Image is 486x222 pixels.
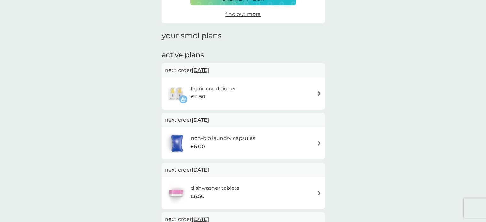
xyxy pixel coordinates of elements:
h1: your smol plans [162,31,325,41]
a: find out more [225,10,261,19]
h6: fabric conditioner [191,85,236,93]
h6: dishwasher tablets [191,184,239,192]
span: [DATE] [192,114,209,126]
h2: active plans [162,50,325,60]
img: arrow right [317,191,321,195]
img: dishwasher tablets [165,182,187,204]
span: [DATE] [192,164,209,176]
span: £6.50 [191,192,204,201]
span: £11.50 [191,93,205,101]
img: arrow right [317,141,321,146]
p: next order [165,116,321,124]
span: find out more [225,11,261,17]
img: arrow right [317,91,321,96]
p: next order [165,66,321,74]
span: £6.00 [191,142,205,151]
p: next order [165,166,321,174]
img: fabric conditioner [165,82,187,105]
img: non-bio laundry capsules [165,132,189,155]
span: [DATE] [192,64,209,76]
h6: non-bio laundry capsules [191,134,255,142]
